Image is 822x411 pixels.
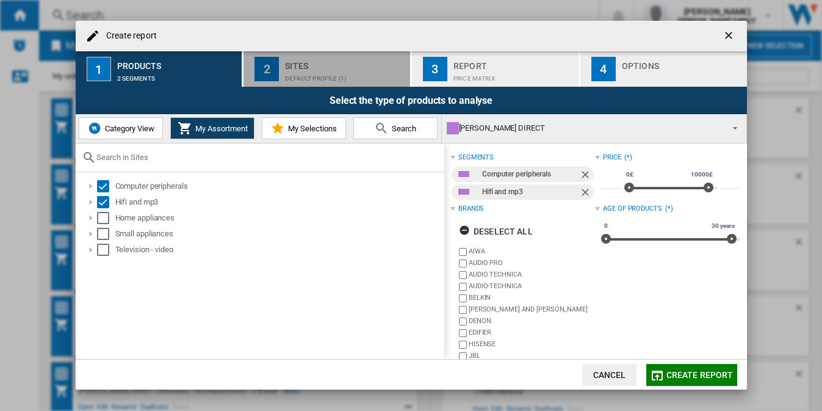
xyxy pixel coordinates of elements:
div: Sites [285,56,405,69]
div: Age of products [603,204,662,214]
label: EDIFIER [469,328,595,337]
ng-md-icon: Remove [579,186,594,201]
label: [PERSON_NAME] AND [PERSON_NAME] [469,305,595,314]
span: Search [389,124,416,133]
input: brand.name [459,329,467,337]
div: 1 [87,57,111,81]
span: My Assortment [192,124,248,133]
div: Select the type of products to analyse [76,87,747,114]
span: 0£ [624,170,635,180]
md-checkbox: Select [97,196,115,208]
button: 1 Products 2 segments [76,51,243,87]
div: Price Matrix [453,69,574,82]
div: 2 [254,57,279,81]
span: 30 years [710,221,736,231]
span: Create report [666,370,734,380]
div: Price [603,153,621,162]
label: AUDIO-TECHNICA [469,282,595,291]
div: Computer peripherals [115,180,442,192]
div: Hifi and mp3 [482,184,579,200]
button: My Assortment [170,117,254,139]
input: brand.name [459,352,467,360]
md-checkbox: Select [97,212,115,224]
input: brand.name [459,283,467,291]
input: brand.name [459,341,467,349]
ng-md-icon: Remove [579,169,594,183]
div: Television - video [115,244,442,256]
input: brand.name [459,318,467,326]
input: brand.name [459,248,467,256]
label: BELKIN [469,293,595,302]
button: Deselect all [455,220,536,242]
md-checkbox: Select [97,180,115,192]
label: AUDIO TECHNICA [469,270,595,279]
div: Computer peripherals [482,167,579,182]
label: AIWA [469,247,595,256]
div: Options [622,56,742,69]
div: 4 [591,57,616,81]
div: 3 [423,57,447,81]
label: HISENSE [469,340,595,349]
md-checkbox: Select [97,228,115,240]
div: segments [458,153,494,162]
span: 0 [602,221,610,231]
input: brand.name [459,260,467,267]
div: Small appliances [115,228,442,240]
label: JBL [469,351,595,360]
button: 2 Sites Default profile (1) [243,51,411,87]
div: Home appliances [115,212,442,224]
button: 3 Report Price Matrix [412,51,580,87]
button: Category View [79,117,163,139]
button: Create report [646,364,737,386]
md-checkbox: Select [97,244,115,256]
button: Cancel [583,364,636,386]
label: DENON [469,316,595,326]
span: My Selections [285,124,337,133]
button: Search [353,117,438,139]
div: Products [117,56,237,69]
div: Brands [458,204,484,214]
img: wiser-icon-blue.png [87,121,102,136]
button: My Selections [262,117,346,139]
div: Hifi and mp3 [115,196,442,208]
div: Report [453,56,574,69]
label: AUDIO PRO [469,258,595,267]
h4: Create report [100,30,157,42]
div: Deselect all [459,220,533,242]
input: brand.name [459,271,467,279]
div: Default profile (1) [285,69,405,82]
div: [PERSON_NAME] DIRECT [447,120,722,137]
div: 2 segments [117,69,237,82]
span: Category View [102,124,154,133]
input: brand.name [459,306,467,314]
input: Search in Sites [96,153,438,162]
button: 4 Options [580,51,747,87]
span: 10000£ [689,170,714,180]
input: brand.name [459,294,467,302]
